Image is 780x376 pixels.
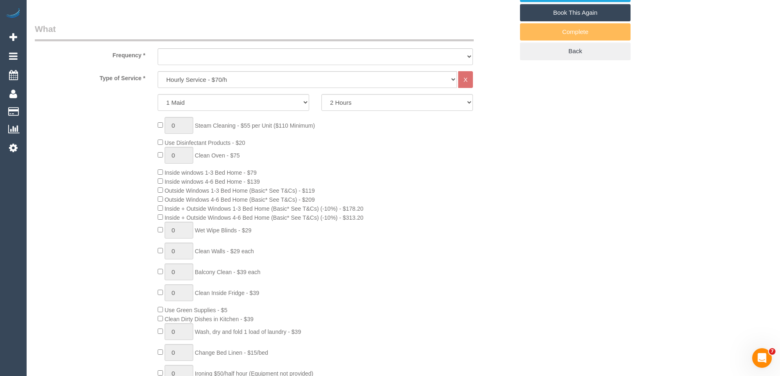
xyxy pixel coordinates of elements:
[195,122,315,129] span: Steam Cleaning - $55 per Unit ($110 Minimum)
[165,196,315,203] span: Outside Windows 4-6 Bed Home (Basic* See T&Cs) - $209
[35,23,474,41] legend: What
[165,316,253,322] span: Clean Dirty Dishes in Kitchen - $39
[165,205,364,212] span: Inside + Outside Windows 1-3 Bed Home (Basic* See T&Cs) (-10%) - $178.20
[165,169,257,176] span: Inside windows 1-3 Bed Home - $79
[165,140,245,146] span: Use Disinfectant Products - $20
[165,187,315,194] span: Outside Windows 1-3 Bed Home (Basic* See T&Cs) - $119
[5,8,21,20] img: Automaid Logo
[29,71,151,82] label: Type of Service *
[520,43,631,60] a: Back
[195,329,301,335] span: Wash, dry and fold 1 load of laundry - $39
[520,4,631,21] a: Book This Again
[165,307,227,313] span: Use Green Supplies - $5
[769,348,775,355] span: 7
[195,227,251,234] span: Wet Wipe Blinds - $29
[752,348,772,368] iframe: Intercom live chat
[195,349,268,356] span: Change Bed Linen - $15/bed
[195,248,254,254] span: Clean Walls - $29 each
[195,290,259,296] span: Clean Inside Fridge - $39
[165,178,260,185] span: Inside windows 4-6 Bed Home - $139
[29,48,151,59] label: Frequency *
[165,214,364,221] span: Inside + Outside Windows 4-6 Bed Home (Basic* See T&Cs) (-10%) - $313.20
[195,269,260,275] span: Balcony Clean - $39 each
[195,152,240,159] span: Clean Oven - $75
